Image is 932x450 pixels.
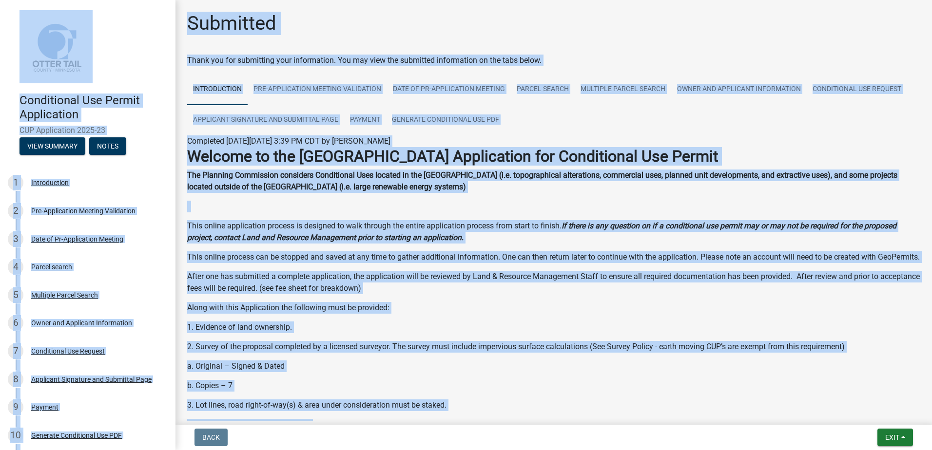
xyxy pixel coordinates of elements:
[31,236,123,243] div: Date of Pr-Application Meeting
[31,348,105,355] div: Conditional Use Request
[19,143,85,150] wm-modal-confirm: Summary
[8,428,23,443] div: 10
[202,433,220,441] span: Back
[8,231,23,247] div: 3
[248,74,387,105] a: Pre-Application Meeting Validation
[31,263,72,270] div: Parcel search
[8,343,23,359] div: 7
[8,315,23,331] div: 6
[8,175,23,190] div: 1
[187,360,920,372] p: a. Original – Signed & Dated
[671,74,807,105] a: Owner and Applicant Information
[187,341,920,353] p: 2. Survey of the proposal completed by a licensed surveyor. The survey must include impervious su...
[187,147,718,166] strong: Welcome to the [GEOGRAPHIC_DATA] Application for Conditional Use Permit
[575,74,671,105] a: Multiple Parcel Search
[19,94,168,122] h4: Conditional Use Permit Application
[344,105,386,136] a: Payment
[187,136,390,146] span: Completed [DATE][DATE] 3:39 PM CDT by [PERSON_NAME]
[31,319,132,326] div: Owner and Applicant Information
[187,302,920,314] p: Along with this Application the following must be provided:
[8,287,23,303] div: 5
[8,399,23,415] div: 9
[187,271,920,294] p: After one has submitted a complete application, the application will be reviewed by Land & Resour...
[187,220,920,244] p: This online application process is designed to walk through the entire application process from s...
[19,126,156,135] span: CUP Application 2025-23
[386,105,505,136] a: Generate Conditional Use PDF
[187,399,920,411] p: 3. Lot lines, road right-of-way(s) & area under consideration must be staked.
[31,207,136,214] div: Pre-Application Meeting Validation
[89,143,126,150] wm-modal-confirm: Notes
[31,432,122,439] div: Generate Conditional Use PDF
[187,12,276,35] h1: Submitted
[807,74,907,105] a: Conditional Use Request
[89,137,126,155] button: Notes
[8,259,23,275] div: 4
[187,105,344,136] a: Applicant Signature and Submittal Page
[8,372,23,387] div: 8
[885,433,899,441] span: Exit
[877,429,913,446] button: Exit
[31,376,152,383] div: Applicant Signature and Submittal Page
[8,203,23,219] div: 2
[187,380,920,392] p: b. Copies – 7
[187,55,920,66] div: Thank you for submitting your information. You may view the submitted information on the tabs below.
[387,74,511,105] a: Date of Pr-Application Meeting
[31,179,69,186] div: Introduction
[511,74,575,105] a: Parcel search
[187,74,248,105] a: Introduction
[187,251,920,263] p: This online process can be stopped and saved at any time to gather additional information. One ca...
[31,404,58,411] div: Payment
[194,429,228,446] button: Back
[31,292,98,299] div: Multiple Parcel Search
[187,321,920,333] p: 1. Evidence of land ownership.
[187,419,920,431] p: 4. Earth Moving CUP’s must include:
[19,10,93,83] img: Otter Tail County, Minnesota
[19,137,85,155] button: View Summary
[187,170,897,191] strong: The Planning Commission considers Conditional Uses located in the [GEOGRAPHIC_DATA] (i.e. topogra...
